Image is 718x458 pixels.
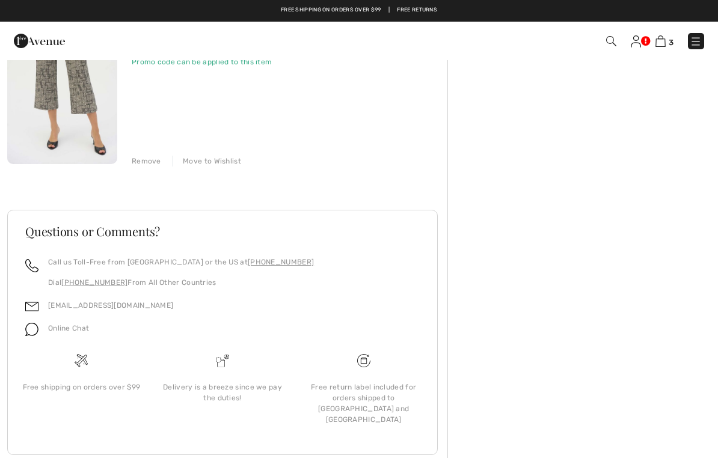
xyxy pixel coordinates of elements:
[173,156,241,166] div: Move to Wishlist
[75,354,88,367] img: Free shipping on orders over $99
[357,354,370,367] img: Free shipping on orders over $99
[388,6,390,14] span: |
[25,225,420,237] h3: Questions or Comments?
[248,258,314,266] a: [PHONE_NUMBER]
[302,382,425,425] div: Free return label included for orders shipped to [GEOGRAPHIC_DATA] and [GEOGRAPHIC_DATA]
[25,300,38,313] img: email
[48,257,314,267] p: Call us Toll-Free from [GEOGRAPHIC_DATA] or the US at
[606,36,616,46] img: Search
[48,277,314,288] p: Dial From All Other Countries
[631,35,641,47] img: My Info
[25,259,38,272] img: call
[61,278,127,287] a: [PHONE_NUMBER]
[162,382,284,403] div: Delivery is a breeze since we pay the duties!
[669,38,674,47] span: 3
[25,323,38,336] img: chat
[20,382,143,392] div: Free shipping on orders over $99
[655,34,674,48] a: 3
[14,29,65,53] img: 1ère Avenue
[281,6,381,14] a: Free shipping on orders over $99
[14,34,65,46] a: 1ère Avenue
[132,156,161,166] div: Remove
[397,6,437,14] a: Free Returns
[655,35,666,47] img: Shopping Bag
[216,354,229,367] img: Delivery is a breeze since we pay the duties!
[48,301,173,310] a: [EMAIL_ADDRESS][DOMAIN_NAME]
[132,56,318,67] div: Promo code can be applied to this item
[690,35,702,47] img: Menu
[48,324,89,332] span: Online Chat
